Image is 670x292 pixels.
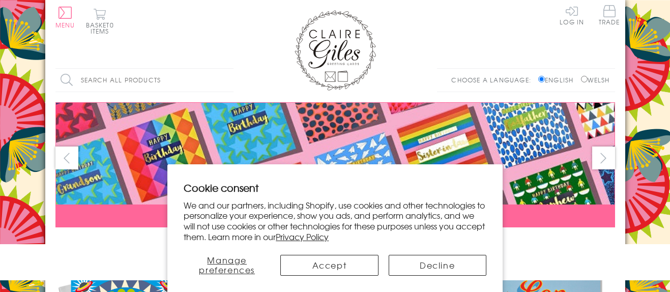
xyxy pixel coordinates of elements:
[538,76,545,82] input: English
[223,69,234,92] input: Search
[592,147,615,169] button: next
[184,200,486,242] p: We and our partners, including Shopify, use cookies and other technologies to personalize your ex...
[581,75,610,84] label: Welsh
[276,230,329,243] a: Privacy Policy
[599,5,620,27] a: Trade
[538,75,578,84] label: English
[280,255,378,276] button: Accept
[55,7,75,28] button: Menu
[560,5,584,25] a: Log In
[86,8,114,34] button: Basket0 items
[184,181,486,195] h2: Cookie consent
[599,5,620,25] span: Trade
[184,255,270,276] button: Manage preferences
[91,20,114,36] span: 0 items
[389,255,486,276] button: Decline
[451,75,536,84] p: Choose a language:
[55,147,78,169] button: prev
[199,254,255,276] span: Manage preferences
[55,235,615,251] div: Carousel Pagination
[55,69,234,92] input: Search all products
[55,20,75,30] span: Menu
[295,10,376,91] img: Claire Giles Greetings Cards
[581,76,588,82] input: Welsh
